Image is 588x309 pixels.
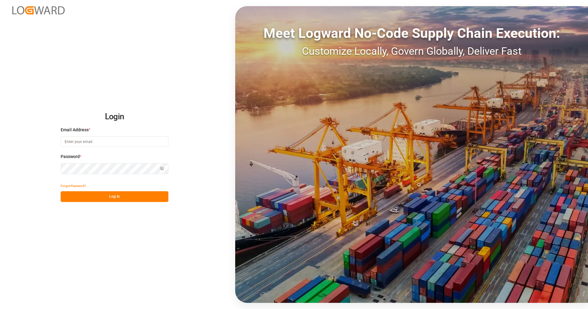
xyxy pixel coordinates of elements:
[61,136,168,147] input: Enter your email
[61,107,168,127] h2: Login
[235,43,588,59] div: Customize Locally, Govern Globally, Deliver Fast
[12,6,65,14] img: Logward_new_orange.png
[61,153,80,160] span: Password
[235,23,588,43] div: Meet Logward No-Code Supply Chain Execution:
[61,191,168,202] button: Log In
[61,127,89,133] span: Email Address
[61,180,86,191] button: Forgot Password?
